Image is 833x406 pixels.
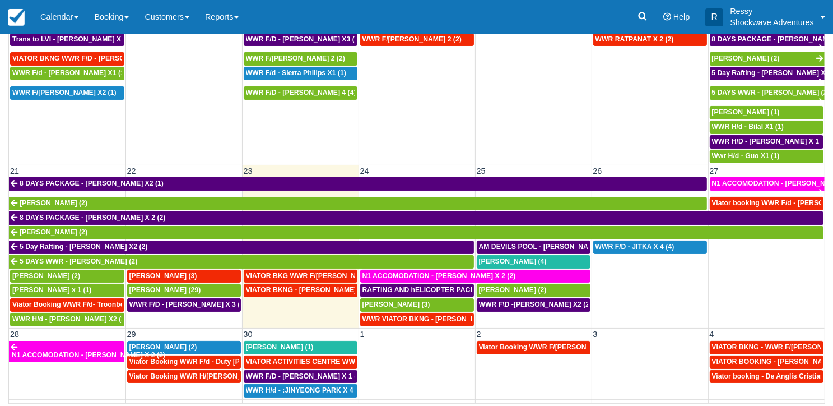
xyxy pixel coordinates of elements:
[20,199,87,207] span: [PERSON_NAME] (2)
[244,284,357,297] a: VIATOR BKNG - [PERSON_NAME] 2 (2)
[8,9,25,26] img: checkfront-main-nav-mini-logo.png
[10,67,124,80] a: WWR F/d - [PERSON_NAME] X1 (1)
[712,152,780,160] span: Wwr H/d - Guo X1 (1)
[20,228,87,236] span: [PERSON_NAME] (2)
[360,33,474,47] a: WWR F/[PERSON_NAME] 2 (2)
[712,137,830,145] span: WWR H/D - [PERSON_NAME] X 1 (1)
[359,167,370,176] span: 24
[673,12,690,21] span: Help
[12,272,80,280] span: [PERSON_NAME] (2)
[10,270,124,283] a: [PERSON_NAME] (2)
[710,67,825,80] a: 5 Day Rafting - [PERSON_NAME] X2 (2)
[593,33,707,47] a: WWR RATPANAT X 2 (2)
[246,386,364,394] span: WWR H/d - :JINYEONG PARK X 4 (4)
[20,257,137,265] span: 5 DAYS WWR - [PERSON_NAME] (2)
[479,301,592,308] span: WWR F\D -[PERSON_NAME] X2 (2)
[246,89,356,96] span: WWR F/D - [PERSON_NAME] 4 (4)
[477,341,590,354] a: Viator Booking WWR F/[PERSON_NAME] X 2 (2)
[362,315,509,323] span: WWR VIATOR BKNG - [PERSON_NAME] 2 (2)
[595,35,674,43] span: WWR RATPANAT X 2 (2)
[479,343,635,351] span: Viator Booking WWR F/[PERSON_NAME] X 2 (2)
[479,243,623,251] span: AM DEVILS POOL - [PERSON_NAME] X 2 (2)
[362,301,430,308] span: [PERSON_NAME] (3)
[129,286,201,294] span: [PERSON_NAME] (29)
[477,255,590,269] a: [PERSON_NAME] (4)
[244,341,357,354] a: [PERSON_NAME] (1)
[479,286,547,294] span: [PERSON_NAME] (2)
[710,177,825,191] a: N1 ACCOMODATION - [PERSON_NAME] X 2 (2)
[362,286,575,294] span: RAFTING AND hELICOPTER PACKAGE - [PERSON_NAME] X1 (1)
[12,351,165,359] span: N1 ACCOMODATION - [PERSON_NAME] X 2 (2)
[127,298,241,312] a: WWR F/D - [PERSON_NAME] X 3 (3)
[126,167,137,176] span: 22
[244,356,357,369] a: VIATOR ACTIVITIES CENTRE WWR - [PERSON_NAME] X 1 (1)
[127,370,241,384] a: Viator Booking WWR H/[PERSON_NAME] x2 (3)
[730,6,814,17] p: Ressy
[712,108,780,116] span: [PERSON_NAME] (1)
[127,356,241,369] a: Viator Booking WWR F/d - Duty [PERSON_NAME] 2 (2)
[129,358,307,366] span: Viator Booking WWR F/d - Duty [PERSON_NAME] 2 (2)
[20,214,165,222] span: 8 DAYS PACKAGE - [PERSON_NAME] X 2 (2)
[592,167,603,176] span: 26
[479,257,547,265] span: [PERSON_NAME] (4)
[712,123,784,131] span: WWR H/d - Bilal X1 (1)
[359,330,366,339] span: 1
[12,89,117,96] span: WWR F/[PERSON_NAME] X2 (1)
[246,272,449,280] span: VIATOR BKG WWR F/[PERSON_NAME] [PERSON_NAME] 2 (2)
[12,35,135,43] span: Trans to LVI - [PERSON_NAME] X1 (1)
[710,150,824,163] a: Wwr H/d - Guo X1 (1)
[712,54,780,62] span: [PERSON_NAME] (2)
[10,52,124,66] a: VIATOR BKNG WWR F/D - [PERSON_NAME] X 1 (1)
[244,86,357,100] a: WWR F/D - [PERSON_NAME] 4 (4)
[129,272,197,280] span: [PERSON_NAME] (3)
[246,372,363,380] span: WWR F/D - [PERSON_NAME] X 1 (1)
[9,255,474,269] a: 5 DAYS WWR - [PERSON_NAME] (2)
[593,241,707,254] a: WWR F/D - JITKA X 4 (4)
[12,69,127,77] span: WWR F/d - [PERSON_NAME] X1 (1)
[9,177,707,191] a: 8 DAYS PACKAGE - [PERSON_NAME] X2 (1)
[244,67,357,80] a: WWR F/d - Sierra Philips X1 (1)
[10,86,124,100] a: WWR F/[PERSON_NAME] X2 (1)
[710,33,825,47] a: 8 DAYS PACKAGE - [PERSON_NAME] X 2 (2)
[9,167,20,176] span: 21
[246,358,446,366] span: VIATOR ACTIVITIES CENTRE WWR - [PERSON_NAME] X 1 (1)
[477,241,590,254] a: AM DEVILS POOL - [PERSON_NAME] X 2 (2)
[246,69,346,77] span: WWR F/d - Sierra Philips X1 (1)
[20,243,147,251] span: 5 Day Rafting - [PERSON_NAME] X2 (2)
[9,241,474,254] a: 5 Day Rafting - [PERSON_NAME] X2 (2)
[362,272,516,280] span: N1 ACCOMODATION - [PERSON_NAME] X 2 (2)
[243,330,254,339] span: 30
[246,35,361,43] span: WWR F/D - [PERSON_NAME] X3 (3)
[663,13,671,21] i: Help
[129,301,246,308] span: WWR F/D - [PERSON_NAME] X 3 (3)
[710,370,824,384] a: Viator booking - De Anglis Cristiano X1 (1)
[127,284,241,297] a: [PERSON_NAME] (29)
[360,284,474,297] a: RAFTING AND hELICOPTER PACKAGE - [PERSON_NAME] X1 (1)
[476,167,487,176] span: 25
[12,315,127,323] span: WWR H/d - [PERSON_NAME] X2 (2)
[710,356,824,369] a: VIATOR BOOKING - [PERSON_NAME] 2 (2)
[10,33,124,47] a: Trans to LVI - [PERSON_NAME] X1 (1)
[710,341,824,354] a: VIATOR BKNG - WWR F/[PERSON_NAME] 3 (3)
[243,167,254,176] span: 23
[246,286,373,294] span: VIATOR BKNG - [PERSON_NAME] 2 (2)
[10,298,124,312] a: Viator Booking WWR F/d- Troonbeeckx, [PERSON_NAME] 11 (9)
[712,89,830,96] span: 5 DAYS WWR - [PERSON_NAME] (2)
[710,86,825,100] a: 5 DAYS WWR - [PERSON_NAME] (2)
[12,286,91,294] span: [PERSON_NAME] x 1 (1)
[709,167,720,176] span: 27
[246,54,345,62] span: WWR F/[PERSON_NAME] 2 (2)
[9,330,20,339] span: 28
[129,343,197,351] span: [PERSON_NAME] (2)
[246,343,314,351] span: [PERSON_NAME] (1)
[244,384,357,398] a: WWR H/d - :JINYEONG PARK X 4 (4)
[477,284,590,297] a: [PERSON_NAME] (2)
[360,298,474,312] a: [PERSON_NAME] (3)
[10,313,124,326] a: WWR H/d - [PERSON_NAME] X2 (2)
[12,301,221,308] span: Viator Booking WWR F/d- Troonbeeckx, [PERSON_NAME] 11 (9)
[360,270,590,283] a: N1 ACCOMODATION - [PERSON_NAME] X 2 (2)
[129,372,284,380] span: Viator Booking WWR H/[PERSON_NAME] x2 (3)
[710,197,824,210] a: Viator booking WWR F/d - [PERSON_NAME] 3 (3)
[709,330,715,339] span: 4
[360,313,474,326] a: WWR VIATOR BKNG - [PERSON_NAME] 2 (2)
